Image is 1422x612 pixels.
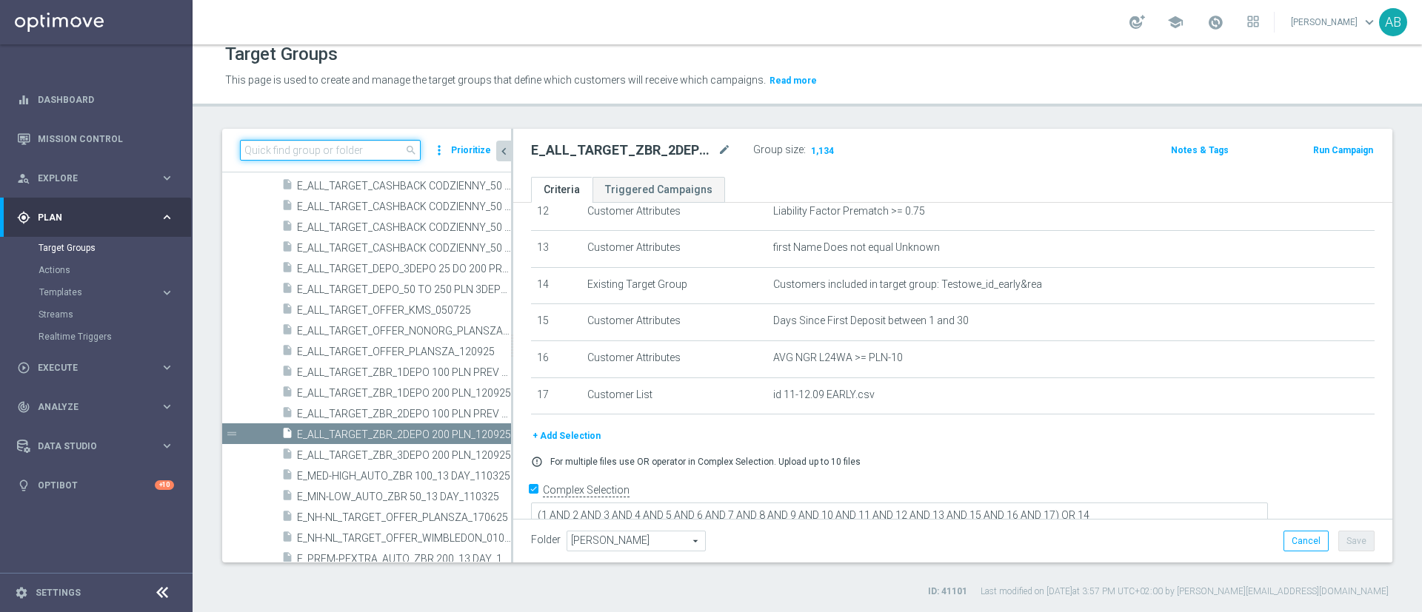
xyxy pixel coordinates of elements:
div: Optibot [17,465,174,505]
i: insert_drive_file [281,427,293,444]
button: Cancel [1284,531,1329,551]
span: E_ALL_TARGET_ZBR_2DEPO 100 PLN PREV MONTH_140825 [297,408,511,420]
div: Target Groups [39,237,191,259]
div: Templates [39,288,160,297]
i: mode_edit [718,141,731,159]
input: Quick find group or folder [240,140,421,161]
div: Dashboard [17,80,174,119]
span: E_ALL_TARGET_CASHBACK CODZIENNY_50 DO 200 PLN REM_2DEPO_270625 [297,180,511,192]
span: 1,134 [810,145,835,159]
label: Group size [753,144,804,156]
td: 15 [531,304,581,341]
a: Settings [36,588,81,597]
button: equalizer Dashboard [16,94,175,106]
td: Customer List [581,377,767,414]
span: Plan [38,213,160,222]
h1: Target Groups [225,44,338,65]
div: AB [1379,8,1407,36]
span: first Name Does not equal Unknown [773,241,940,254]
span: E_ALL_TARGET_DEPO_50 TO 250 PLN 3DEPO_020925 [297,283,511,296]
td: Customer Attributes [581,231,767,268]
span: Customers included in target group: Testowe_id_early&rea [773,278,1042,291]
button: Read more [768,73,818,89]
i: person_search [17,172,30,185]
td: 17 [531,377,581,414]
i: insert_drive_file [281,468,293,485]
span: E_ALL_TARGET_ZBR_3DEPO 200 PLN_120925 [297,449,511,462]
button: Prioritize [449,141,493,161]
div: Mission Control [16,133,175,145]
button: + Add Selection [531,428,602,444]
button: gps_fixed Plan keyboard_arrow_right [16,212,175,223]
h2: E_ALL_TARGET_ZBR_2DEPO 200 PLN_120925 [531,141,715,159]
i: keyboard_arrow_right [160,439,174,453]
button: person_search Explore keyboard_arrow_right [16,172,175,184]
div: Plan [17,211,160,224]
span: E_ALL_TARGET_CASHBACK CODZIENNY_50 DO 200 PLN_2DEPO_270625 [297,201,511,213]
span: Liability Factor Prematch >= 0.75 [773,205,925,218]
label: Last modified on [DATE] at 3:57 PM UTC+02:00 by [PERSON_NAME][EMAIL_ADDRESS][DOMAIN_NAME] [981,585,1389,598]
i: insert_drive_file [281,448,293,465]
i: insert_drive_file [281,199,293,216]
i: keyboard_arrow_right [160,400,174,414]
button: play_circle_outline Execute keyboard_arrow_right [16,362,175,374]
span: Analyze [38,403,160,411]
i: track_changes [17,400,30,414]
div: Mission Control [17,119,174,158]
button: track_changes Analyze keyboard_arrow_right [16,401,175,413]
span: E_ALL_TARGET_CASHBACK CODZIENNY_50 DO 300 PLN REM_3DEPO_270625 [297,221,511,234]
button: Notes & Tags [1169,142,1230,158]
span: E_ALL_TARGET_ZBR_2DEPO 200 PLN_120925 [297,428,511,441]
i: play_circle_outline [17,361,30,374]
td: Customer Attributes [581,340,767,377]
span: Explore [38,174,160,183]
label: ID: 41101 [928,585,967,598]
i: keyboard_arrow_right [160,171,174,185]
button: chevron_left [496,141,511,161]
span: Days Since First Deposit between 1 and 30 [773,315,969,327]
td: Customer Attributes [581,304,767,341]
span: Execute [38,363,160,372]
a: Streams [39,309,154,320]
span: E_ALL_TARGET_ZBR_1DEPO 200 PLN_120925 [297,387,511,400]
i: insert_drive_file [281,386,293,403]
span: E_MIN-LOW_AUTO_ZBR 50_13 DAY_110325 [297,491,511,503]
i: insert_drive_file [281,365,293,382]
i: error_outline [531,456,543,468]
div: Data Studio [17,440,160,453]
span: Data Studio [38,442,160,451]
i: insert_drive_file [281,551,293,568]
div: +10 [155,480,174,490]
i: insert_drive_file [281,323,293,340]
i: keyboard_arrow_right [160,360,174,374]
button: Save [1338,531,1375,551]
td: Existing Target Group [581,267,767,304]
i: insert_drive_file [281,406,293,423]
td: 12 [531,194,581,231]
label: Complex Selection [543,483,630,497]
span: search [405,144,417,156]
span: E_ALL_TARGET_CASHBACK CODZIENNY_50 DO 300 PLN_3DEPO_270625 [297,242,511,255]
a: Optibot [38,465,155,505]
a: Target Groups [39,242,154,254]
button: Run Campaign [1312,142,1375,158]
div: Analyze [17,400,160,414]
i: gps_fixed [17,211,30,224]
i: equalizer [17,93,30,107]
span: E_ALL_TARGET_OFFER_PLANSZA_120925 [297,346,511,358]
i: insert_drive_file [281,220,293,237]
button: Templates keyboard_arrow_right [39,286,175,298]
span: keyboard_arrow_down [1361,14,1378,30]
span: This page is used to create and manage the target groups that define which customers will receive... [225,74,766,86]
i: insert_drive_file [281,303,293,320]
span: E_ALL_TARGET_OFFER_KMS_050725 [297,304,511,317]
span: E_NH-NL_TARGET_OFFER_WIMBLEDON_010725 [297,532,511,545]
a: Dashboard [38,80,174,119]
i: chevron_left [497,144,511,158]
a: Mission Control [38,119,174,158]
i: more_vert [432,140,447,161]
span: E_ALL_TARGET_DEPO_3DEPO 25 DO 200 PREV MONTH_140825 [297,263,511,275]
